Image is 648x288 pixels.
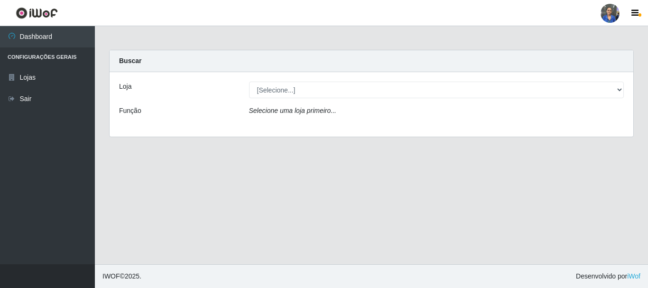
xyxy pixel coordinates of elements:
[102,272,120,280] span: IWOF
[119,82,131,92] label: Loja
[102,271,141,281] span: © 2025 .
[576,271,640,281] span: Desenvolvido por
[627,272,640,280] a: iWof
[119,57,141,65] strong: Buscar
[119,106,141,116] label: Função
[249,107,336,114] i: Selecione uma loja primeiro...
[16,7,58,19] img: CoreUI Logo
